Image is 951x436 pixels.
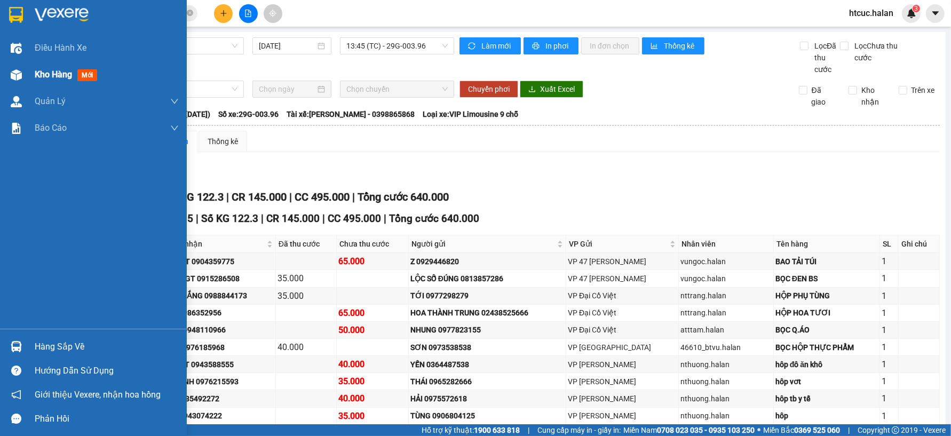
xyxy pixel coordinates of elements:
div: 35.000 [278,289,335,303]
span: Tổng cước 640.000 [358,191,449,203]
span: sync [468,42,477,51]
div: nthuong.halan [680,359,772,370]
span: | [384,212,386,225]
div: 1 [882,323,897,337]
div: HOA THÀNH TRUNG 02438525666 [410,307,564,319]
span: | [848,424,850,436]
td: VP Nguyễn Trãi [566,390,679,407]
div: hôp tb y tế [775,393,878,405]
span: Số xe: 29G-003.96 [218,108,279,120]
div: nttrang.halan [680,290,772,302]
img: warehouse-icon [11,96,22,107]
div: VP [PERSON_NAME] [568,359,677,370]
th: Chưa thu cước [337,235,409,253]
div: VP Đại Cồ Việt [568,290,677,302]
span: Người gửi [411,238,555,250]
span: | [289,191,292,203]
div: 1 [882,272,897,285]
th: Ghi chú [899,235,939,253]
th: Đã thu cước [276,235,337,253]
div: vungoc.halan [680,256,772,267]
span: Trên xe [907,84,939,96]
div: nttrang.halan [680,307,772,319]
div: VÂN THẮNG 0988844173 [161,290,274,302]
th: SL [880,235,899,253]
div: nthuong.halan [680,393,772,405]
div: Z 0929446820 [410,256,564,267]
span: SL 15 [167,212,193,225]
span: download [528,85,536,94]
img: logo.jpg [13,13,93,67]
span: | [261,212,264,225]
span: file-add [244,10,252,17]
span: close-circle [187,10,193,16]
sup: 3 [913,5,920,12]
span: CR 145.000 [266,212,320,225]
div: DUY 0985492272 [161,393,274,405]
div: 35.000 [278,272,335,285]
img: icon-new-feature [907,9,916,18]
span: notification [11,390,21,400]
td: VP Đại Cồ Việt [566,305,679,322]
strong: 0708 023 035 - 0935 103 250 [657,426,755,434]
img: warehouse-icon [11,341,22,352]
span: Tổng cước 640.000 [389,212,479,225]
span: Kho nhận [857,84,890,108]
div: BÌNH GT 0904359775 [161,256,274,267]
div: atttam.halan [680,324,772,336]
span: CC 495.000 [328,212,381,225]
div: 1 [882,306,897,320]
span: question-circle [11,366,21,376]
div: 35.000 [338,409,407,423]
button: syncLàm mới [459,37,521,54]
span: Xuất Excel [540,83,575,95]
div: VP Đại Cồ Việt [568,324,677,336]
td: VP Hà Đông [566,339,679,356]
div: OANH 0948110966 [161,324,274,336]
div: 35.000 [338,375,407,388]
div: 1 [882,392,897,405]
span: message [11,414,21,424]
div: hôp [775,410,878,422]
span: down [170,124,179,132]
button: downloadXuất Excel [520,81,583,98]
span: Miền Nam [623,424,755,436]
span: copyright [892,426,899,434]
span: caret-down [931,9,940,18]
div: BỌC Q.ÁO [775,324,878,336]
span: ⚪️ [757,428,760,432]
span: Điều hành xe [35,41,86,54]
span: CR 145.000 [232,191,287,203]
span: Quản Lý [35,94,66,108]
div: 1 [882,255,897,268]
div: 1 [882,358,897,371]
td: VP 47 Trần Khát Chân [566,270,679,287]
button: caret-down [926,4,945,23]
div: Hàng sắp về [35,339,179,355]
span: down [170,97,179,106]
strong: 0369 525 060 [794,426,840,434]
div: VP [PERSON_NAME] [568,410,677,422]
img: logo-vxr [9,7,23,23]
div: 40.000 [338,392,407,405]
div: HẢI 0975572618 [410,393,564,405]
div: nthuong.halan [680,376,772,387]
td: VP Nguyễn Trãi [566,408,679,425]
div: nthuong.halan [680,410,772,422]
div: 1 [882,375,897,388]
div: VP 47 [PERSON_NAME] [568,256,677,267]
span: Cung cấp máy in - giấy in: [537,424,621,436]
span: VP Gửi [569,238,668,250]
img: warehouse-icon [11,69,22,81]
span: 13:45 (TC) - 29G-003.96 [346,38,448,54]
td: VP Nguyễn Trãi [566,356,679,373]
div: 65.000 [338,306,407,320]
div: BỌC HỘP THỰC PHẨM [775,342,878,353]
span: bar-chart [651,42,660,51]
div: HỘP HOA TƯƠI [775,307,878,319]
div: VP [GEOGRAPHIC_DATA] [568,342,677,353]
span: 3 [914,5,918,12]
div: Phản hồi [35,411,179,427]
span: Làm mới [481,40,512,52]
div: THÁI 0965282666 [410,376,564,387]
